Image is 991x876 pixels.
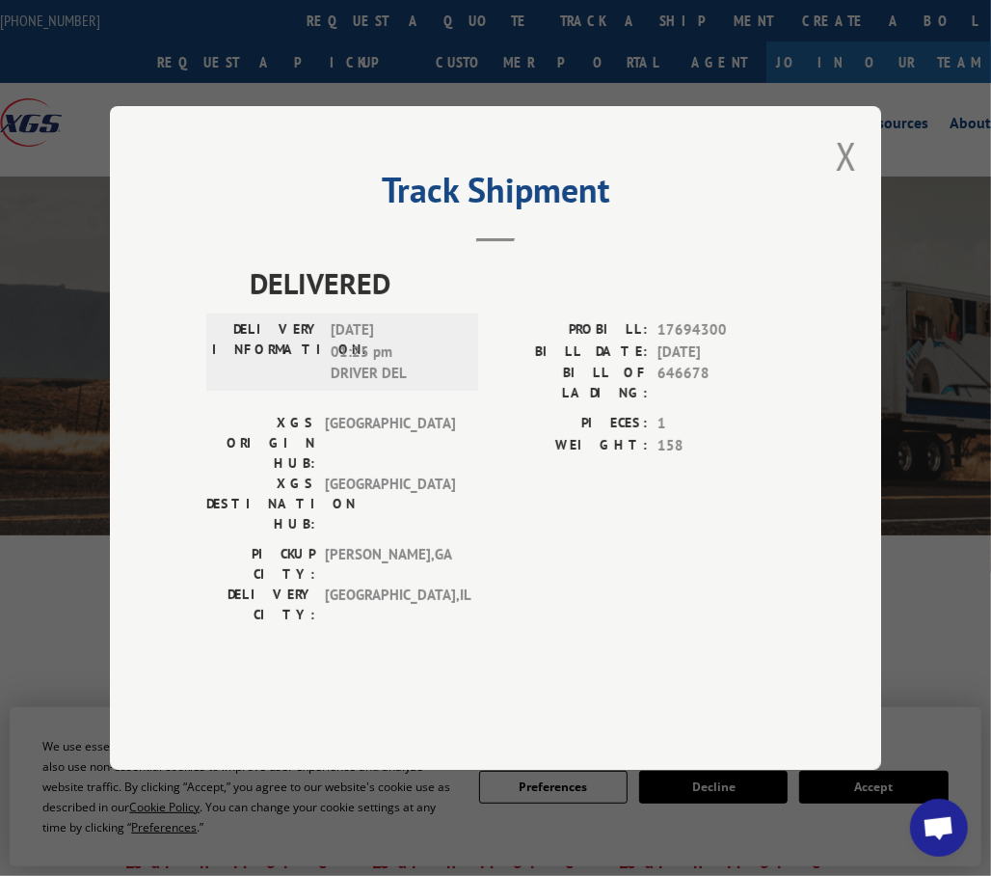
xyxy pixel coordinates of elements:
[657,319,785,342] span: 17694300
[325,585,455,625] span: [GEOGRAPHIC_DATA] , IL
[206,413,315,474] label: XGS ORIGIN HUB:
[325,474,455,534] span: [GEOGRAPHIC_DATA]
[495,342,648,364] label: BILL DATE:
[206,544,315,585] label: PICKUP CITY:
[331,319,461,385] span: [DATE] 01:25 pm DRIVER DEL
[836,130,857,181] button: Close modal
[206,177,785,213] h2: Track Shipment
[657,413,785,435] span: 1
[910,799,968,857] div: Open chat
[325,544,455,585] span: [PERSON_NAME] , GA
[495,435,648,457] label: WEIGHT:
[495,363,648,403] label: BILL OF LADING:
[212,319,321,385] label: DELIVERY INFORMATION:
[495,413,648,435] label: PIECES:
[657,342,785,364] span: [DATE]
[250,261,785,305] span: DELIVERED
[206,474,315,534] label: XGS DESTINATION HUB:
[325,413,455,474] span: [GEOGRAPHIC_DATA]
[206,585,315,625] label: DELIVERY CITY:
[657,435,785,457] span: 158
[657,363,785,403] span: 646678
[495,319,648,342] label: PROBILL:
